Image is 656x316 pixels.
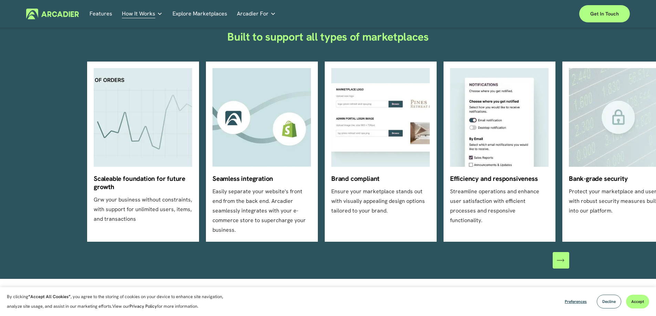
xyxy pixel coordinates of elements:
[602,299,616,304] span: Decline
[597,295,621,308] button: Decline
[122,9,155,19] span: How It Works
[7,292,231,311] p: By clicking , you agree to the storing of cookies on your device to enhance site navigation, anal...
[560,295,592,308] button: Preferences
[553,252,569,269] button: Next
[579,5,630,22] a: Get in touch
[227,30,429,44] strong: Built to support all types of marketplaces
[237,9,269,19] span: Arcadier For
[622,283,656,316] iframe: Chat Widget
[26,9,79,19] img: Arcadier
[90,9,112,19] a: Features
[237,9,276,19] a: folder dropdown
[28,294,71,299] strong: “Accept All Cookies”
[565,299,587,304] span: Preferences
[173,9,227,19] a: Explore Marketplaces
[129,303,157,309] a: Privacy Policy
[122,9,163,19] a: folder dropdown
